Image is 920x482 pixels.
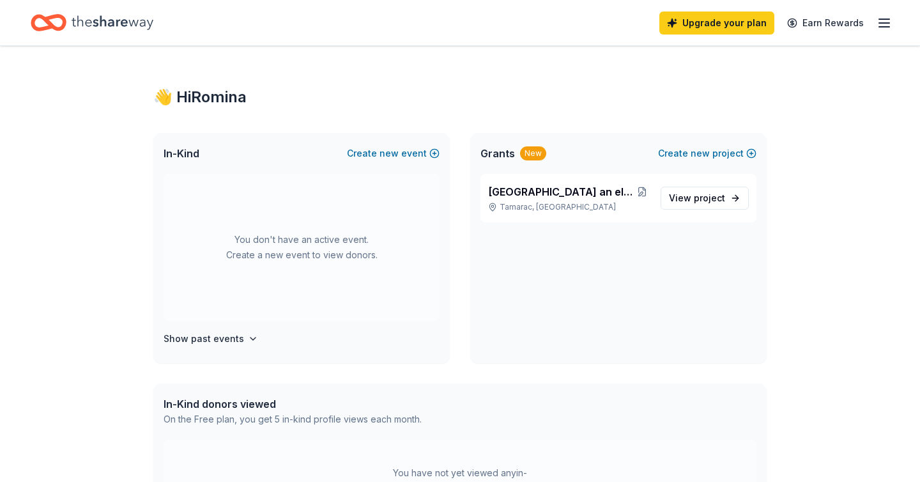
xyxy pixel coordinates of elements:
div: New [520,146,546,160]
button: Createnewevent [347,146,440,161]
button: Show past events [164,331,258,346]
span: Grants [480,146,515,161]
a: Upgrade your plan [659,12,774,35]
div: You don't have an active event. Create a new event to view donors. [164,174,440,321]
span: [GEOGRAPHIC_DATA] an elderly care facility [488,184,634,199]
button: Createnewproject [658,146,756,161]
h4: Show past events [164,331,244,346]
div: 👋 Hi Romina [153,87,767,107]
p: Tamarac, [GEOGRAPHIC_DATA] [488,202,650,212]
a: Earn Rewards [779,12,871,35]
span: new [691,146,710,161]
a: View project [661,187,749,210]
span: project [694,192,725,203]
span: In-Kind [164,146,199,161]
a: Home [31,8,153,38]
div: In-Kind donors viewed [164,396,422,412]
div: On the Free plan, you get 5 in-kind profile views each month. [164,412,422,427]
span: new [379,146,399,161]
span: View [669,190,725,206]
